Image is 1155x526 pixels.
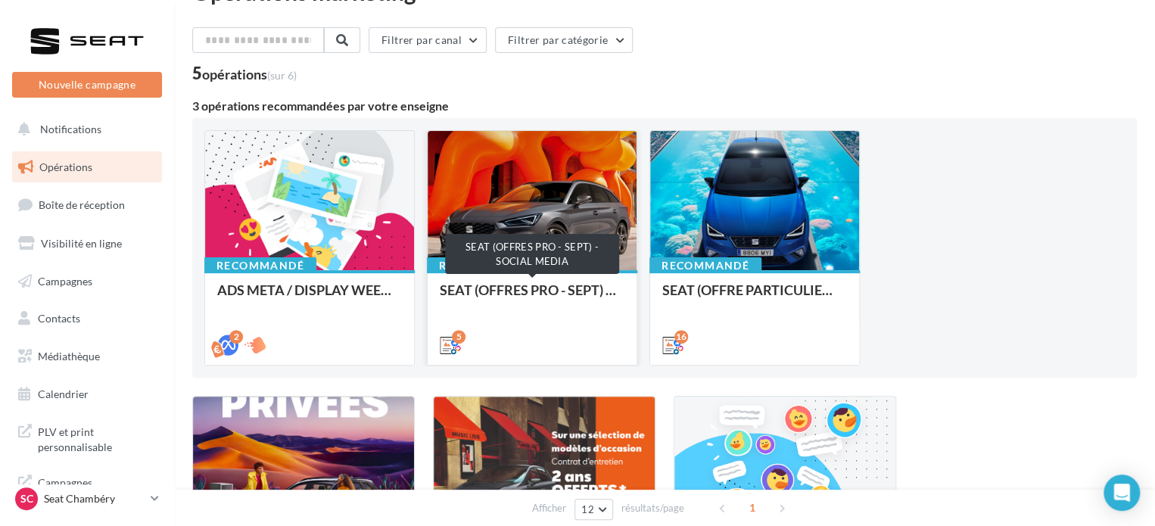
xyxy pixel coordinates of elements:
[452,330,465,344] div: 5
[495,27,633,53] button: Filtrer par catégorie
[40,123,101,135] span: Notifications
[38,350,100,363] span: Médiathèque
[38,472,156,505] span: Campagnes DataOnDemand
[12,72,162,98] button: Nouvelle campagne
[662,282,847,313] div: SEAT (OFFRE PARTICULIER - SEPT) - SOCIAL MEDIA
[192,100,1137,112] div: 3 opérations recommandées par votre enseigne
[581,503,594,515] span: 12
[44,491,145,506] p: Seat Chambéry
[9,341,165,372] a: Médiathèque
[740,496,764,520] span: 1
[229,330,243,344] div: 2
[649,257,761,274] div: Recommandé
[9,151,165,183] a: Opérations
[38,387,89,400] span: Calendrier
[204,257,316,274] div: Recommandé
[9,228,165,260] a: Visibilité en ligne
[9,188,165,221] a: Boîte de réception
[41,237,122,250] span: Visibilité en ligne
[440,282,624,313] div: SEAT (OFFRES PRO - SEPT) - SOCIAL MEDIA
[9,416,165,460] a: PLV et print personnalisable
[445,234,619,274] div: SEAT (OFFRES PRO - SEPT) - SOCIAL MEDIA
[39,198,125,211] span: Boîte de réception
[267,69,297,82] span: (sur 6)
[427,257,539,274] div: Recommandé
[9,266,165,297] a: Campagnes
[674,330,688,344] div: 16
[20,491,33,506] span: SC
[621,501,684,515] span: résultats/page
[217,282,402,313] div: ADS META / DISPLAY WEEK-END Extraordinaire (JPO) Septembre 2025
[574,499,613,520] button: 12
[9,466,165,511] a: Campagnes DataOnDemand
[9,303,165,335] a: Contacts
[9,114,159,145] button: Notifications
[192,65,297,82] div: 5
[9,378,165,410] a: Calendrier
[202,67,297,81] div: opérations
[38,422,156,454] span: PLV et print personnalisable
[369,27,487,53] button: Filtrer par canal
[532,501,566,515] span: Afficher
[39,160,92,173] span: Opérations
[38,312,80,325] span: Contacts
[38,274,92,287] span: Campagnes
[1104,475,1140,511] div: Open Intercom Messenger
[12,484,162,513] a: SC Seat Chambéry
